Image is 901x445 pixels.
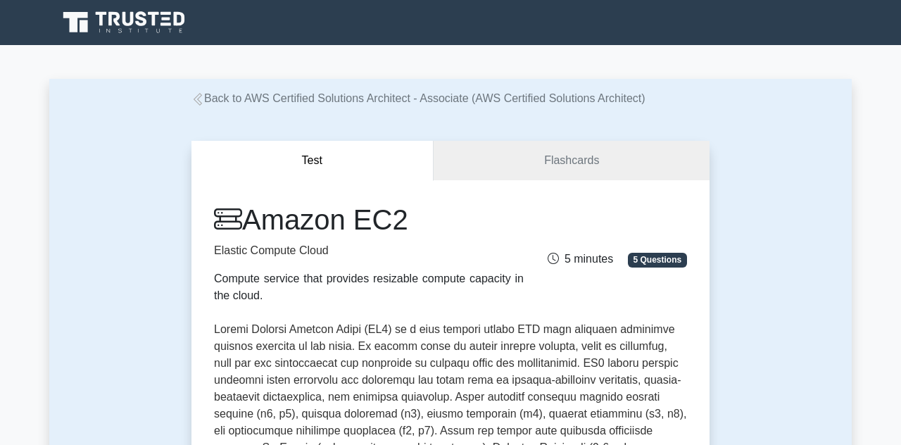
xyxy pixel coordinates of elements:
span: 5 Questions [628,253,687,267]
h1: Amazon EC2 [214,203,524,237]
a: Flashcards [434,141,710,181]
a: Back to AWS Certified Solutions Architect - Associate (AWS Certified Solutions Architect) [191,92,645,104]
button: Test [191,141,434,181]
div: Compute service that provides resizable compute capacity in the cloud. [214,270,524,304]
p: Elastic Compute Cloud [214,242,524,259]
span: 5 minutes [548,253,613,265]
